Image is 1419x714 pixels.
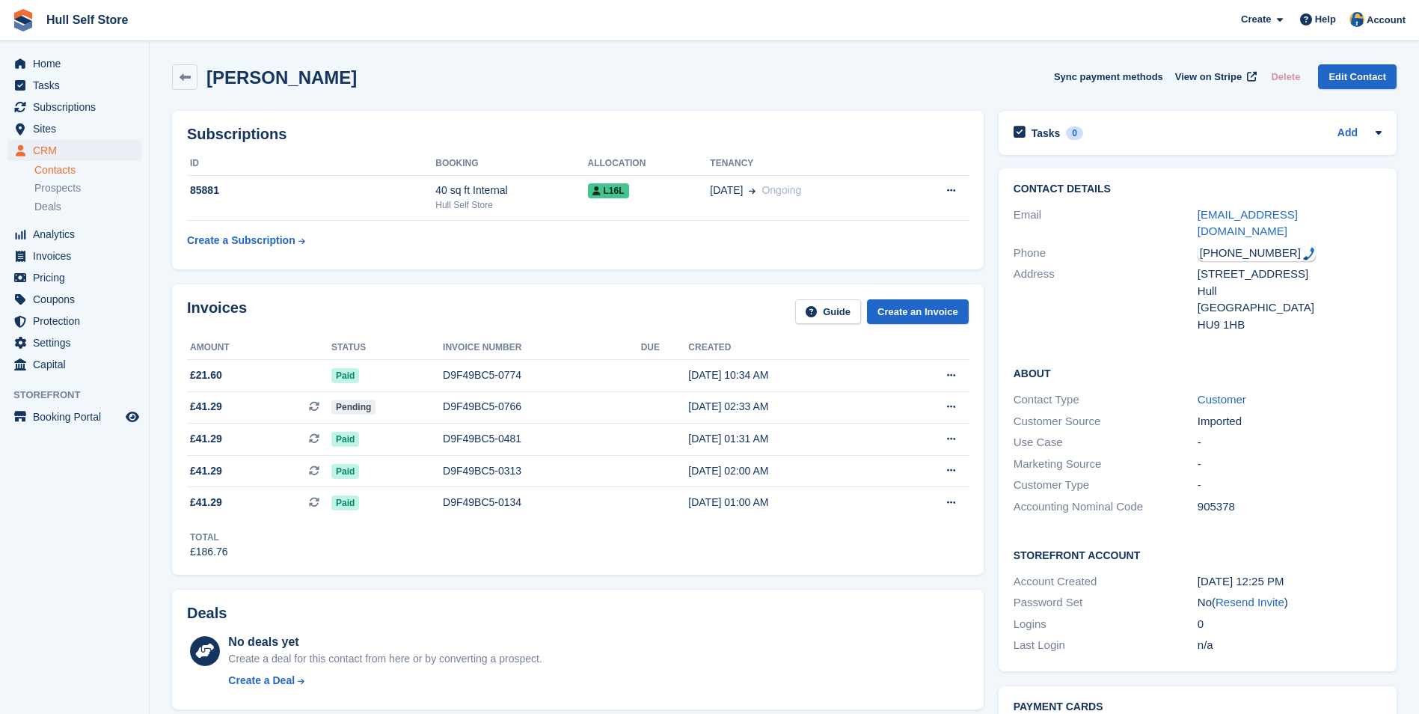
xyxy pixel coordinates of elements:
span: Ongoing [761,184,801,196]
span: Prospects [34,181,81,195]
span: Storefront [13,388,149,403]
th: Allocation [588,152,711,176]
div: Total [190,531,228,544]
span: Paid [331,464,359,479]
th: Invoice number [443,336,641,360]
span: Tasks [33,75,123,96]
h2: Contact Details [1014,183,1382,195]
a: menu [7,311,141,332]
div: Hull [1198,283,1382,300]
div: Accounting Nominal Code [1014,498,1198,516]
a: menu [7,53,141,74]
div: 40 sq ft Internal [435,183,587,198]
a: menu [7,267,141,288]
div: Create a Deal [228,673,295,689]
a: Create a Deal [228,673,542,689]
div: HU9 1HB [1198,317,1382,334]
span: Booking Portal [33,406,123,427]
img: stora-icon-8386f47178a22dfd0bd8f6a31ec36ba5ce8667c1dd55bd0f319d3a0aa187defe.svg [12,9,34,31]
span: [DATE] [710,183,743,198]
span: Account [1367,13,1406,28]
span: Paid [331,495,359,510]
div: Marketing Source [1014,456,1198,473]
div: D9F49BC5-0774 [443,367,641,383]
a: Hull Self Store [40,7,134,32]
a: Guide [795,299,861,324]
th: Status [331,336,443,360]
div: Last Login [1014,637,1198,654]
a: Edit Contact [1318,64,1397,89]
span: Pending [331,400,376,415]
a: menu [7,140,141,161]
a: View on Stripe [1169,64,1260,89]
h2: Payment cards [1014,701,1382,713]
span: £41.29 [190,431,222,447]
th: Amount [187,336,331,360]
div: [DATE] 01:31 AM [688,431,889,447]
span: Help [1315,12,1336,27]
div: Phone [1014,245,1198,262]
div: n/a [1198,637,1382,654]
span: £41.29 [190,399,222,415]
div: D9F49BC5-0134 [443,495,641,510]
div: - [1198,477,1382,494]
span: View on Stripe [1175,70,1242,85]
div: Customer Source [1014,413,1198,430]
div: [DATE] 12:25 PM [1198,573,1382,591]
div: Password Set [1014,594,1198,611]
a: menu [7,224,141,245]
span: L16L [588,183,629,198]
a: menu [7,75,141,96]
span: ( ) [1212,596,1288,608]
div: [STREET_ADDRESS] [1198,266,1382,283]
a: menu [7,289,141,310]
span: Home [33,53,123,74]
span: Analytics [33,224,123,245]
a: Add [1337,125,1358,142]
div: Account Created [1014,573,1198,591]
span: Capital [33,354,123,375]
span: Deals [34,200,61,214]
a: menu [7,245,141,266]
div: [GEOGRAPHIC_DATA] [1198,299,1382,317]
th: ID [187,152,435,176]
div: 0 [1066,126,1083,140]
div: Create a deal for this contact from here or by converting a prospect. [228,651,542,667]
a: Resend Invite [1216,596,1284,608]
img: hfpfyWBK5wQHBAGPgDf9c6qAYOxxMAAAAASUVORK5CYII= [1303,247,1315,260]
span: Paid [331,368,359,383]
div: £186.76 [190,544,228,560]
div: Logins [1014,616,1198,633]
div: 85881 [187,183,435,198]
div: [DATE] 02:00 AM [688,463,889,479]
div: - [1198,434,1382,451]
a: menu [7,406,141,427]
div: [DATE] 02:33 AM [688,399,889,415]
div: Customer Type [1014,477,1198,494]
th: Due [641,336,689,360]
div: 905378 [1198,498,1382,516]
div: Hull Self Store [435,198,587,212]
h2: [PERSON_NAME] [206,67,357,88]
div: D9F49BC5-0766 [443,399,641,415]
div: Imported [1198,413,1382,430]
div: Address [1014,266,1198,333]
span: £41.29 [190,495,222,510]
h2: Tasks [1032,126,1061,140]
span: Sites [33,118,123,139]
div: Use Case [1014,434,1198,451]
th: Tenancy [710,152,902,176]
span: Subscriptions [33,97,123,118]
div: Contact Type [1014,391,1198,409]
div: No deals yet [228,633,542,651]
div: [DATE] 10:34 AM [688,367,889,383]
div: 0 [1198,616,1382,633]
div: Call: +447460856274 [1198,245,1316,262]
div: - [1198,456,1382,473]
div: No [1198,594,1382,611]
div: D9F49BC5-0313 [443,463,641,479]
span: CRM [33,140,123,161]
a: Prospects [34,180,141,196]
a: Deals [34,199,141,215]
img: Hull Self Store [1349,12,1364,27]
